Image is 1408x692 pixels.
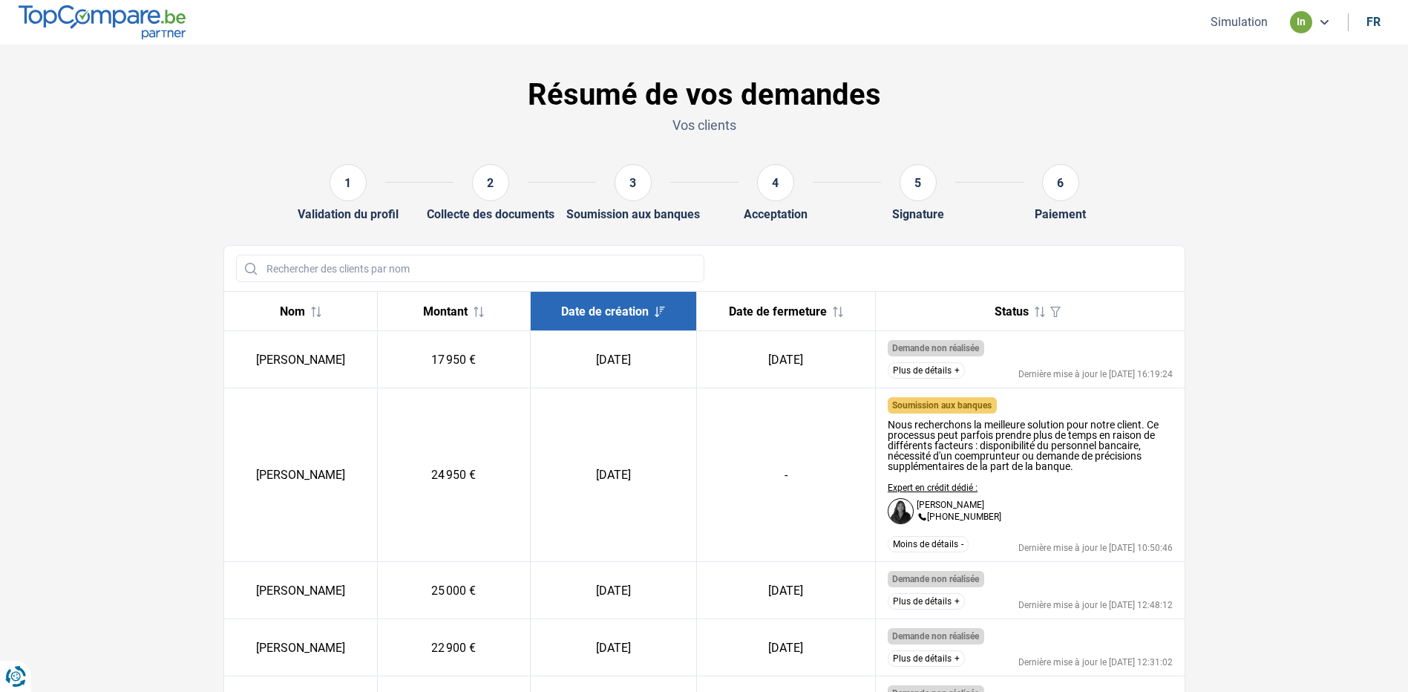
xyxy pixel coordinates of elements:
[888,498,914,524] img: Dayana Santamaria
[531,562,696,619] td: [DATE]
[19,5,186,39] img: TopCompare.be
[757,164,794,201] div: 4
[561,304,649,319] span: Date de création
[892,631,979,642] span: Demande non réalisée
[917,500,984,509] p: [PERSON_NAME]
[888,420,1173,471] div: Nous recherchons la meilleure solution pour notre client. Ce processus peut parfois prendre plus ...
[224,388,378,562] td: [PERSON_NAME]
[1018,601,1173,610] div: Dernière mise à jour le [DATE] 12:48:12
[1366,15,1381,29] div: fr
[888,536,969,552] button: Moins de détails
[615,164,652,201] div: 3
[888,362,965,379] button: Plus de détails
[1206,14,1272,30] button: Simulation
[888,483,1001,492] p: Expert en crédit dédié :
[224,619,378,676] td: [PERSON_NAME]
[995,304,1029,319] span: Status
[900,164,937,201] div: 5
[888,650,965,667] button: Plus de détails
[729,304,827,319] span: Date de fermeture
[696,619,875,676] td: [DATE]
[917,512,1001,523] p: [PHONE_NUMBER]
[330,164,367,201] div: 1
[1035,207,1086,221] div: Paiement
[892,574,979,584] span: Demande non réalisée
[696,388,875,562] td: -
[377,388,531,562] td: 24 950 €
[236,255,704,282] input: Rechercher des clients par nom
[280,304,305,319] span: Nom
[531,331,696,388] td: [DATE]
[696,331,875,388] td: [DATE]
[224,562,378,619] td: [PERSON_NAME]
[888,593,965,610] button: Plus de détails
[1042,164,1079,201] div: 6
[427,207,554,221] div: Collecte des documents
[223,116,1185,134] p: Vos clients
[892,207,944,221] div: Signature
[566,207,700,221] div: Soumission aux banques
[892,400,992,411] span: Soumission aux banques
[298,207,399,221] div: Validation du profil
[377,331,531,388] td: 17 950 €
[1018,544,1173,552] div: Dernière mise à jour le [DATE] 10:50:46
[377,562,531,619] td: 25 000 €
[1018,658,1173,667] div: Dernière mise à jour le [DATE] 12:31:02
[224,331,378,388] td: [PERSON_NAME]
[1290,11,1312,33] div: in
[377,619,531,676] td: 22 900 €
[917,512,927,523] img: +3228860076
[892,343,979,353] span: Demande non réalisée
[1018,370,1173,379] div: Dernière mise à jour le [DATE] 16:19:24
[696,562,875,619] td: [DATE]
[531,388,696,562] td: [DATE]
[423,304,468,319] span: Montant
[223,77,1185,113] h1: Résumé de vos demandes
[472,164,509,201] div: 2
[531,619,696,676] td: [DATE]
[744,207,808,221] div: Acceptation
